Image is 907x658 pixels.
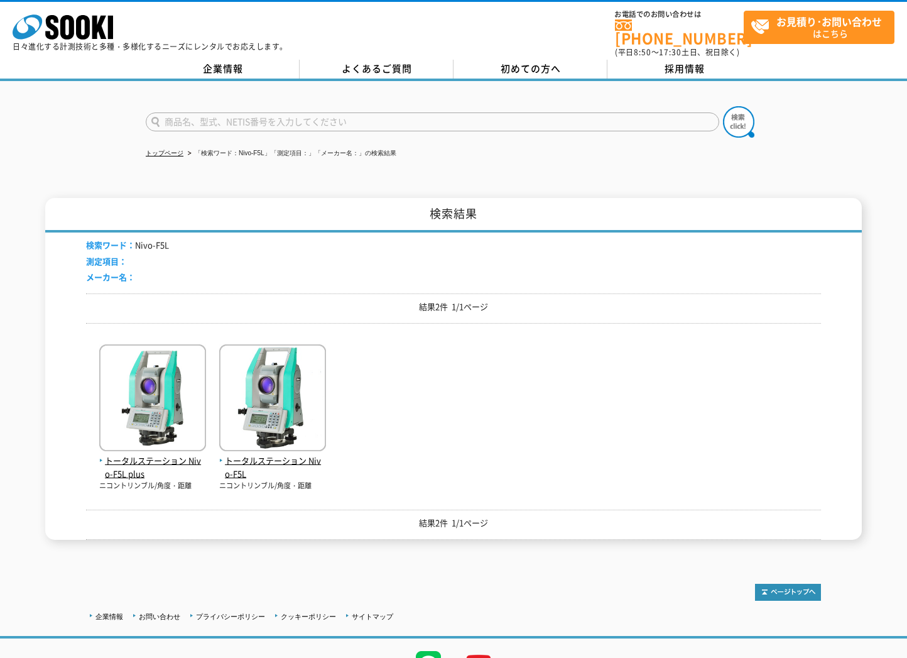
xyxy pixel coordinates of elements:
[99,344,206,454] img: Nivo-F5L plus
[300,60,454,79] a: よくあるご質問
[659,47,682,58] span: 17:30
[219,481,326,491] p: ニコントリンブル/角度・距離
[219,344,326,454] img: Nivo-F5L
[219,454,326,481] span: トータルステーション Nivo-F5L
[196,613,265,620] a: プライバシーポリシー
[219,441,326,480] a: トータルステーション Nivo-F5L
[634,47,651,58] span: 8:50
[86,271,135,283] span: メーカー名：
[615,11,744,18] span: お電話でのお問い合わせは
[86,300,821,314] p: 結果2件 1/1ページ
[146,112,719,131] input: 商品名、型式、NETIS番号を入力してください
[146,60,300,79] a: 企業情報
[146,150,183,156] a: トップページ
[45,198,862,233] h1: 検索結果
[352,613,393,620] a: サイトマップ
[615,19,744,45] a: [PHONE_NUMBER]
[99,481,206,491] p: ニコントリンブル/角度・距離
[95,613,123,620] a: 企業情報
[615,47,739,58] span: (平日 ～ 土日、祝日除く)
[99,441,206,480] a: トータルステーション Nivo-F5L plus
[13,43,288,50] p: 日々進化する計測技術と多種・多様化するニーズにレンタルでお応えします。
[86,255,127,267] span: 測定項目：
[723,106,754,138] img: btn_search.png
[751,11,894,43] span: はこちら
[744,11,894,44] a: お見積り･お問い合わせはこちら
[454,60,607,79] a: 初めての方へ
[607,60,761,79] a: 採用情報
[86,239,135,251] span: 検索ワード：
[139,613,180,620] a: お問い合わせ
[755,584,821,601] img: トップページへ
[185,147,396,160] li: 「検索ワード：Nivo-F5L」「測定項目：」「メーカー名：」の検索結果
[86,517,821,530] p: 結果2件 1/1ページ
[281,613,336,620] a: クッキーポリシー
[99,454,206,481] span: トータルステーション Nivo-F5L plus
[501,62,561,75] span: 初めての方へ
[86,239,169,252] li: Nivo-F5L
[776,14,882,29] strong: お見積り･お問い合わせ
